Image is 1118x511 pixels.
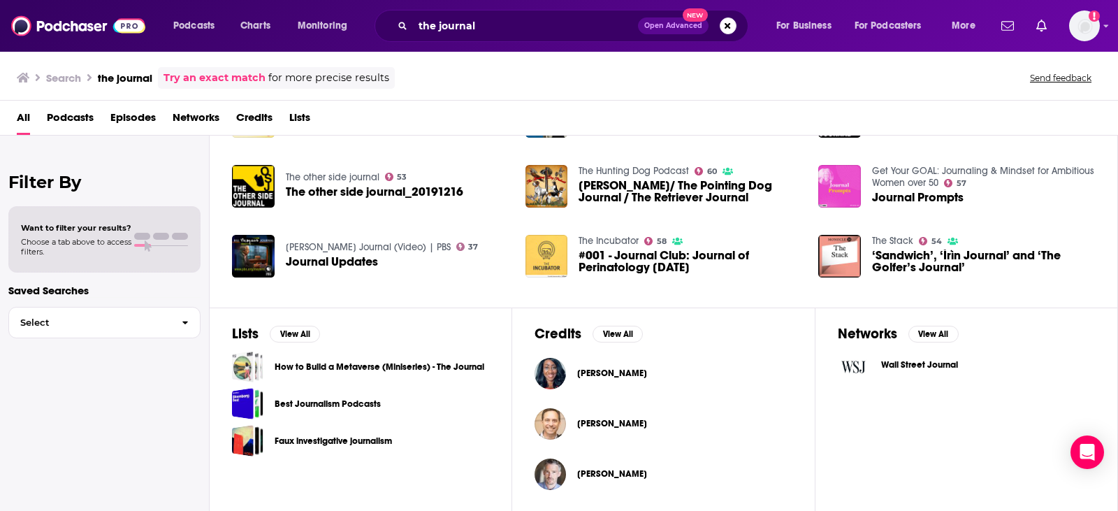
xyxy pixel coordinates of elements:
[413,15,638,37] input: Search podcasts, credits, & more...
[98,71,152,85] h3: the journal
[275,359,484,375] a: How to Build a Metaverse (Miniseries) - The Journal
[1069,10,1100,41] img: User Profile
[236,106,273,135] a: Credits
[1089,10,1100,22] svg: Add a profile image
[942,15,993,37] button: open menu
[872,235,913,247] a: The Stack
[456,243,479,251] a: 37
[173,16,215,36] span: Podcasts
[577,418,647,429] span: [PERSON_NAME]
[110,106,156,135] a: Episodes
[535,408,566,440] img: Chris Buskirk
[657,238,667,245] span: 58
[838,351,1095,383] button: Wall Street Journal logoWall Street Journal
[232,325,320,343] a: ListsView All
[577,368,647,379] a: Amara Omeokwe
[695,167,717,175] a: 60
[838,325,897,343] h2: Networks
[644,22,702,29] span: Open Advanced
[579,180,801,203] span: [PERSON_NAME]/ The Pointing Dog Journal / The Retriever Journal
[535,459,566,490] img: Ted Mann
[289,106,310,135] a: Lists
[232,165,275,208] img: The other side journal_20191216
[683,8,708,22] span: New
[838,325,959,343] a: NetworksView All
[776,16,832,36] span: For Business
[593,326,643,343] button: View All
[232,351,263,382] a: How to Build a Metaverse (Miniseries) - The Journal
[11,13,145,39] img: Podchaser - Follow, Share and Rate Podcasts
[232,325,259,343] h2: Lists
[397,174,407,180] span: 53
[525,235,568,278] img: #001 - Journal Club: Journal of Perinatology April 2021
[286,241,451,253] a: Bill Moyers Journal (Video) | PBS
[1069,10,1100,41] span: Logged in as nshort92
[535,325,643,343] a: CreditsView All
[164,15,233,37] button: open menu
[388,10,762,42] div: Search podcasts, credits, & more...
[288,15,365,37] button: open menu
[579,250,801,273] a: #001 - Journal Club: Journal of Perinatology April 2021
[173,106,219,135] a: Networks
[1069,10,1100,41] button: Show profile menu
[286,171,379,183] a: The other side journal
[9,318,170,327] span: Select
[8,307,201,338] button: Select
[232,388,263,419] a: Best Journalism Podcasts
[908,326,959,343] button: View All
[232,235,275,278] img: Journal Updates
[21,237,131,257] span: Choose a tab above to access filters.
[1070,436,1104,469] div: Open Intercom Messenger
[1031,14,1052,38] a: Show notifications dropdown
[275,433,392,449] a: Faux investigative journalism
[931,238,942,245] span: 54
[286,256,378,268] span: Journal Updates
[8,284,201,297] p: Saved Searches
[767,15,849,37] button: open menu
[286,186,463,198] a: The other side journal_20191216
[957,180,966,187] span: 57
[232,425,263,456] span: Faux investigative journalism
[872,192,964,203] a: Journal Prompts
[818,235,861,278] img: ‘Sandwich’, ‘Ìrìn Journal’ and ‘The Golfer’s Journal’
[270,326,320,343] button: View All
[818,165,861,208] img: Journal Prompts
[577,468,647,480] span: [PERSON_NAME]
[579,235,639,247] a: The Incubator
[872,165,1094,189] a: Get Your GOAL: Journaling & Mindset for Ambitious Women over 50
[644,237,667,245] a: 58
[638,17,709,34] button: Open AdvancedNew
[17,106,30,135] a: All
[535,358,566,389] img: Amara Omeokwe
[838,351,870,383] img: Wall Street Journal logo
[577,368,647,379] span: [PERSON_NAME]
[577,418,647,429] a: Chris Buskirk
[579,180,801,203] a: Steve Smith/ The Pointing Dog Journal / The Retriever Journal
[164,70,266,86] a: Try an exact match
[952,16,975,36] span: More
[525,165,568,208] img: Steve Smith/ The Pointing Dog Journal / The Retriever Journal
[231,15,279,37] a: Charts
[872,250,1095,273] a: ‘Sandwich’, ‘Ìrìn Journal’ and ‘The Golfer’s Journal’
[468,244,478,250] span: 37
[707,168,717,175] span: 60
[47,106,94,135] span: Podcasts
[46,71,81,85] h3: Search
[275,396,381,412] a: Best Journalism Podcasts
[579,165,689,177] a: The Hunting Dog Podcast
